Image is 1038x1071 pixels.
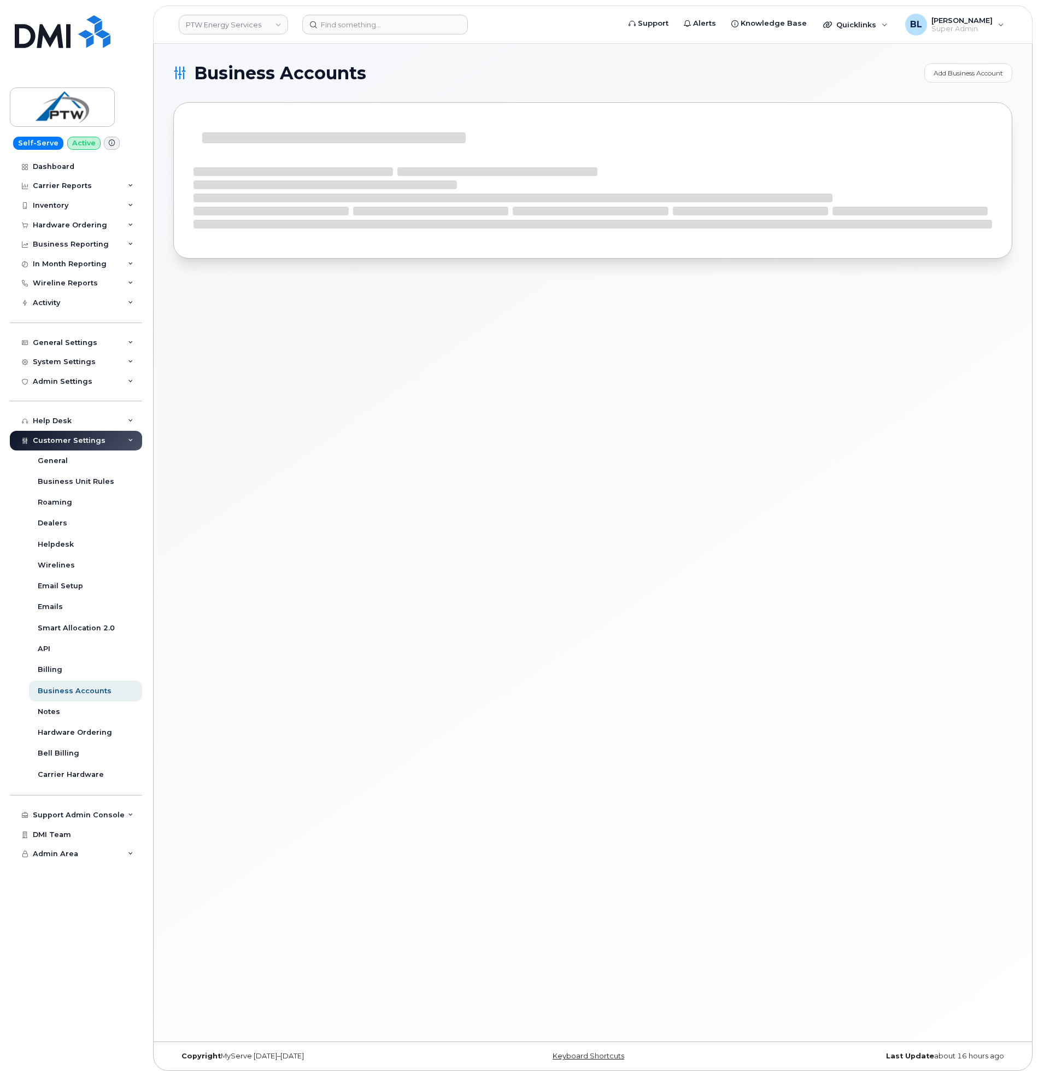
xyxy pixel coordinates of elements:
a: Keyboard Shortcuts [553,1052,624,1060]
strong: Copyright [181,1052,221,1060]
strong: Last Update [886,1052,934,1060]
div: about 16 hours ago [732,1052,1012,1061]
div: MyServe [DATE]–[DATE] [173,1052,453,1061]
span: Business Accounts [194,65,366,81]
a: Add Business Account [924,63,1012,83]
